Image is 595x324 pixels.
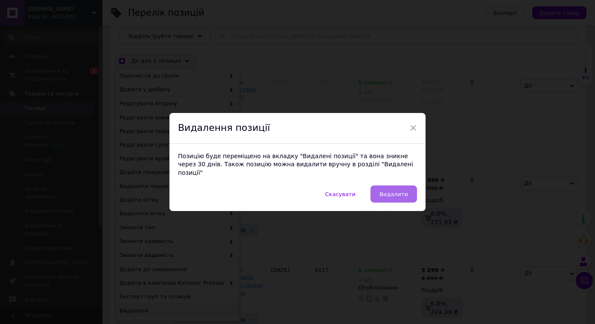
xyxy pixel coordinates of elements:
[316,185,365,202] button: Скасувати
[370,185,417,202] button: Видалити
[178,153,413,176] span: Позицію буде переміщено на вкладку "Видалені позиції" та вона зникне через 30 днів. Також позицію...
[379,191,408,197] span: Видалити
[325,191,356,197] span: Скасувати
[178,122,270,133] span: Видалення позиції
[409,121,417,135] span: ×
